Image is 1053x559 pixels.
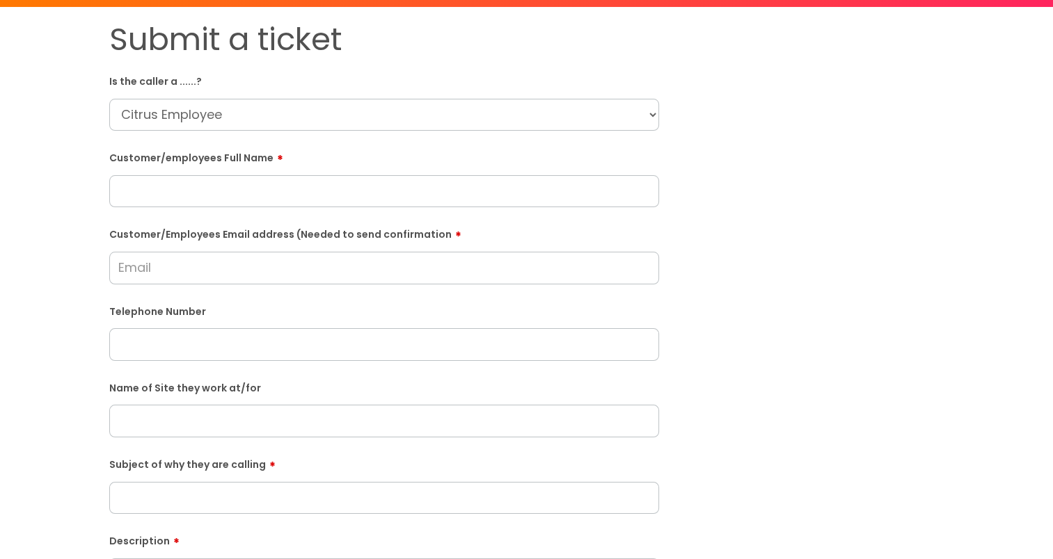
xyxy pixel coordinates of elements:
[109,252,659,284] input: Email
[109,303,659,318] label: Telephone Number
[109,380,659,394] label: Name of Site they work at/for
[109,454,659,471] label: Subject of why they are calling
[109,147,659,164] label: Customer/employees Full Name
[109,73,659,88] label: Is the caller a ......?
[109,224,659,241] label: Customer/Employees Email address (Needed to send confirmation
[109,21,659,58] h1: Submit a ticket
[109,530,659,547] label: Description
